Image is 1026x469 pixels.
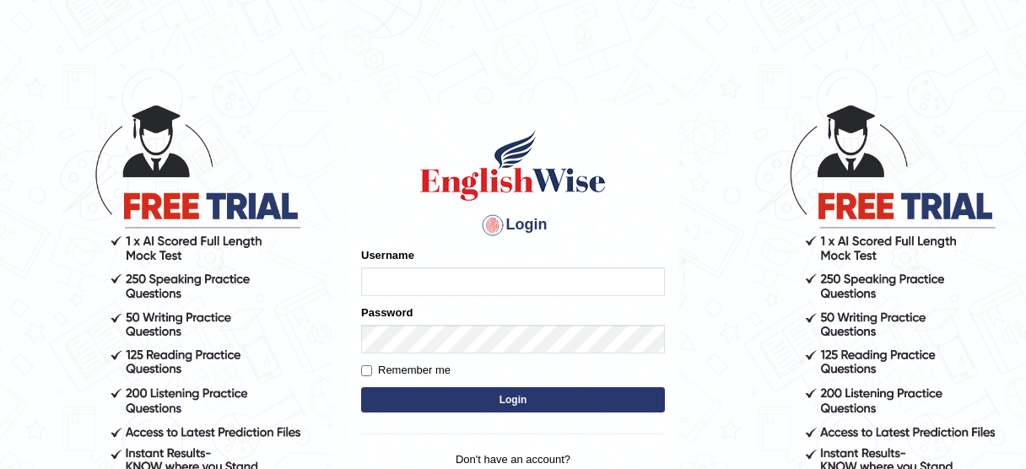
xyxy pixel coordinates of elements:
label: Username [361,247,414,263]
img: Logo of English Wise sign in for intelligent practice with AI [417,127,609,203]
label: Remember me [361,362,451,379]
label: Password [361,305,413,321]
input: Remember me [361,365,372,376]
h4: Login [361,212,665,239]
button: Login [361,387,665,412]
